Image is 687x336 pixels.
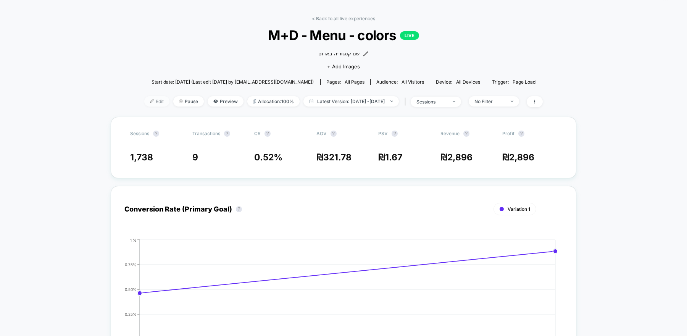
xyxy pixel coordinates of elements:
[153,131,159,137] button: ?
[385,152,402,163] span: 1.67
[312,16,375,21] a: < Back to all live experiences
[253,99,256,103] img: rebalance
[318,50,361,58] span: שם קטגוריה באדום
[164,27,523,43] span: M+D - Menu - colors
[400,31,419,40] p: LIVE
[502,152,534,163] span: ₪
[513,79,535,85] span: Page Load
[173,96,204,107] span: Pause
[316,131,327,136] span: AOV
[502,131,514,136] span: Profit
[345,79,364,85] span: all pages
[316,152,352,163] span: ₪
[150,99,154,103] img: edit
[236,206,242,212] button: ?
[152,79,314,85] span: Start date: [DATE] (Last edit [DATE] by [EMAIL_ADDRESS][DOMAIN_NAME])
[392,131,398,137] button: ?
[416,99,447,105] div: sessions
[179,99,183,103] img: end
[402,79,424,85] span: All Visitors
[130,237,137,242] tspan: 1 %
[511,100,513,102] img: end
[331,131,337,137] button: ?
[518,131,524,137] button: ?
[326,79,364,85] div: Pages:
[224,131,230,137] button: ?
[447,152,473,163] span: 2,896
[327,63,360,69] span: + Add Images
[264,131,271,137] button: ?
[247,96,300,107] span: Allocation: 100%
[440,131,460,136] span: Revenue
[378,131,388,136] span: PSV
[492,79,535,85] div: Trigger:
[456,79,480,85] span: all devices
[323,152,352,163] span: 321.78
[463,131,469,137] button: ?
[144,96,169,107] span: Edit
[474,99,505,104] div: No Filter
[403,96,411,107] span: |
[125,287,137,291] tspan: 0.50%
[125,312,137,316] tspan: 0.25%
[192,152,198,163] span: 9
[130,152,153,163] span: 1,738
[254,131,261,136] span: CR
[440,152,473,163] span: ₪
[430,79,486,85] span: Device:
[309,99,313,103] img: calendar
[125,262,137,267] tspan: 0.75%
[376,79,424,85] div: Audience:
[130,131,149,136] span: Sessions
[378,152,402,163] span: ₪
[303,96,399,107] span: Latest Version: [DATE] - [DATE]
[208,96,244,107] span: Preview
[254,152,282,163] span: 0.52 %
[508,206,530,212] span: Variation 1
[390,100,393,102] img: end
[453,101,455,102] img: end
[192,131,220,136] span: Transactions
[509,152,534,163] span: 2,896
